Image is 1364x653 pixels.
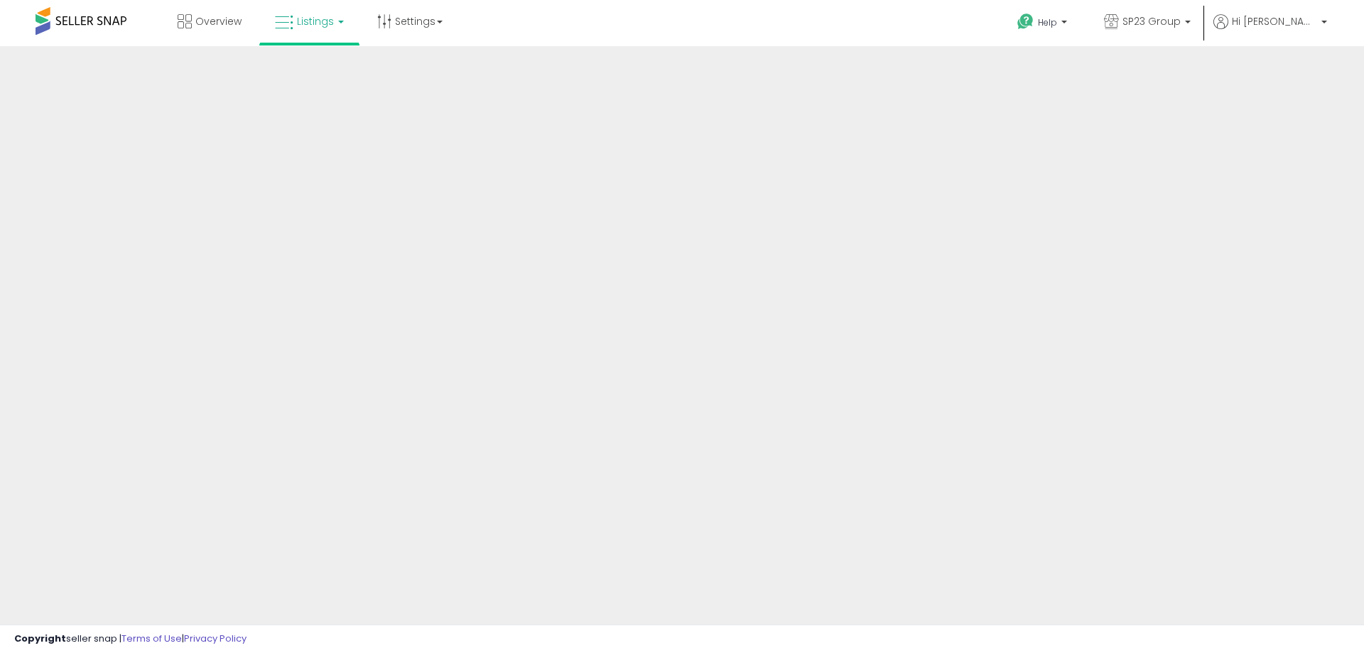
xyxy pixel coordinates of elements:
[1038,16,1057,28] span: Help
[195,14,242,28] span: Overview
[14,632,66,645] strong: Copyright
[1213,14,1327,46] a: Hi [PERSON_NAME]
[1232,14,1317,28] span: Hi [PERSON_NAME]
[184,632,247,645] a: Privacy Policy
[1122,14,1181,28] span: SP23 Group
[297,14,334,28] span: Listings
[1017,13,1034,31] i: Get Help
[1006,2,1081,46] a: Help
[14,632,247,646] div: seller snap | |
[121,632,182,645] a: Terms of Use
